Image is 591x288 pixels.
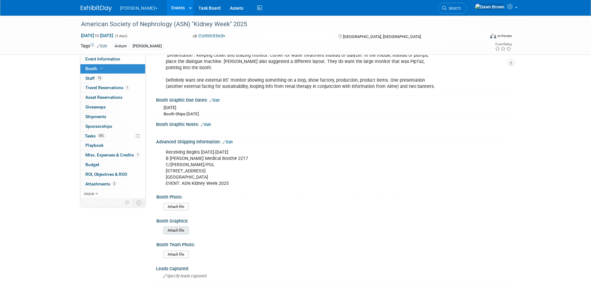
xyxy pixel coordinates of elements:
[156,120,511,128] div: Booth Graphic Notes:
[85,172,127,177] span: ROI, Objectives & ROO
[490,33,496,38] img: Format-Inperson.png
[85,133,106,138] span: Tasks
[163,274,207,278] span: Specify leads captured
[80,170,145,179] a: ROI, Objectives & ROO
[97,44,107,48] a: Edit
[112,181,117,186] span: 3
[81,43,107,50] td: Tags
[85,152,140,157] span: Misc. Expenses & Credits
[80,83,145,93] a: Travel Reservations1
[222,140,233,144] a: Edit
[85,104,106,109] span: Giveaways
[80,112,145,122] a: Shipments
[85,114,106,119] span: Shipments
[131,43,164,50] div: [PERSON_NAME]
[80,151,145,160] a: Misc. Expenses & Credits1
[80,189,145,199] a: more
[156,137,511,145] div: Advanced Shipping Information:
[84,191,94,196] span: more
[85,181,117,186] span: Attachments
[114,34,127,38] span: (3 days)
[446,6,461,11] span: Search
[96,76,102,80] span: 15
[79,19,475,30] div: American Society of Nephrology (ASN) "Kidney Week" 2025
[122,199,133,207] td: Personalize Event Tab Strip
[85,124,112,129] span: Sponsorships
[209,98,220,103] a: Edit
[85,56,120,61] span: Event Information
[156,264,511,272] div: Leads Captured:
[156,95,511,103] div: Booth Graphic Due Dates:
[81,5,112,12] img: ExhibitDay
[201,122,211,127] a: Edit
[132,199,145,207] td: Toggle Event Tabs
[85,85,130,90] span: Travel Reservations
[497,34,512,38] div: In-Person
[438,3,467,14] a: Search
[161,146,442,190] div: Receiving Begins [DATE]-[DATE] B [PERSON_NAME] Medical Booth# 2217 C/[PERSON_NAME]/PGL [STREET_AD...
[80,122,145,131] a: Sponsorships
[136,153,140,157] span: 1
[94,33,100,38] span: to
[113,43,129,50] div: Avitum
[80,141,145,150] a: Playbook
[495,43,512,46] div: Event Rating
[475,3,505,10] img: Dawn Brown
[80,180,145,189] a: Attachments3
[85,95,122,100] span: Asset Reservations
[85,66,104,71] span: Booth
[156,240,508,248] div: Booth Team Photo:
[80,132,145,141] a: Tasks50%
[85,162,99,167] span: Budget
[80,103,145,112] a: Giveaways
[125,85,130,90] span: 1
[80,74,145,83] a: Staff15
[80,93,145,102] a: Asset Reservations
[191,33,228,39] button: Committed
[81,33,113,38] span: [DATE] [DATE]
[156,216,508,224] div: Booth Graphics:
[80,64,145,74] a: Booth
[85,76,102,81] span: Staff
[343,34,421,39] span: [GEOGRAPHIC_DATA], [GEOGRAPHIC_DATA]
[164,105,176,110] span: [DATE]
[80,160,145,170] a: Budget
[164,111,506,117] div: Booth Ships [DATE]
[80,55,145,64] a: Event Information
[97,133,106,138] span: 50%
[85,143,103,148] span: Playbook
[448,32,512,42] div: Event Format
[100,67,103,70] i: Booth reservation complete
[156,192,508,200] div: Booth Photo:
